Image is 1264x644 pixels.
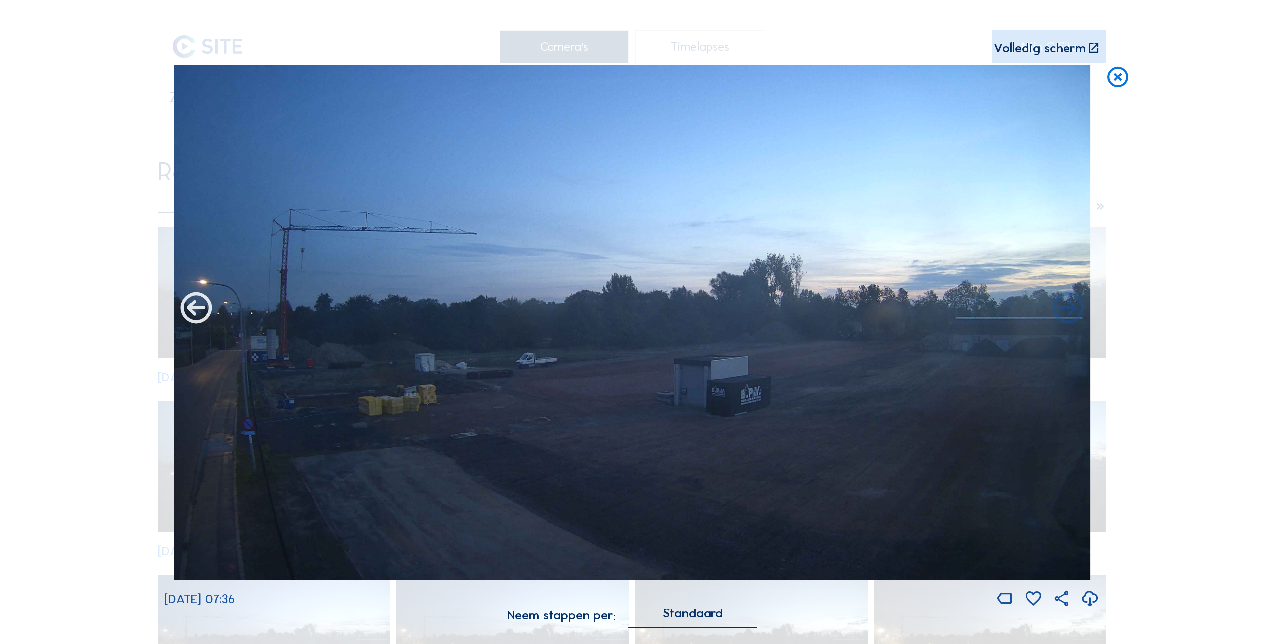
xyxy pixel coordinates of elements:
[164,591,235,606] span: [DATE] 07:36
[507,609,616,621] div: Neem stappen per:
[663,609,723,618] div: Standaard
[174,65,1090,580] img: Image
[994,42,1086,55] div: Volledig scherm
[177,290,215,328] i: Forward
[1049,290,1087,328] i: Back
[628,609,757,628] div: Standaard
